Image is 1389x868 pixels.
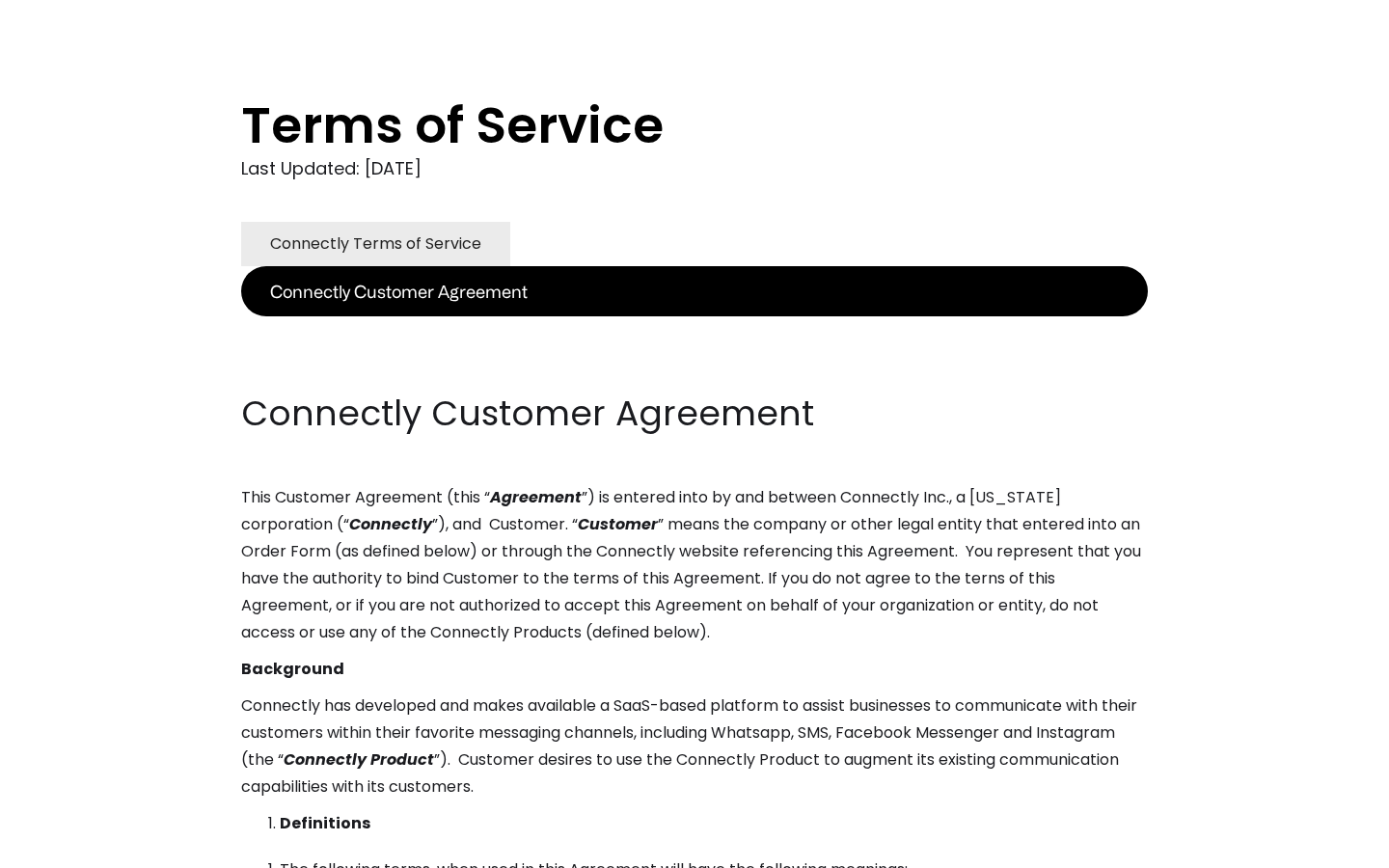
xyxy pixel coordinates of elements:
[241,316,1148,343] p: ‍
[39,834,116,861] ul: Language list
[241,353,1148,380] p: ‍
[241,390,1148,438] h2: Connectly Customer Agreement
[241,96,1071,154] h1: Terms of Service
[241,484,1148,646] p: This Customer Agreement (this “ ”) is entered into by and between Connectly Inc., a [US_STATE] co...
[270,278,528,305] div: Connectly Customer Agreement
[270,231,481,258] div: Connectly Terms of Service
[578,513,658,535] em: Customer
[280,812,370,834] strong: Definitions
[241,154,1148,183] div: Last Updated: [DATE]
[349,513,432,535] em: Connectly
[284,748,434,771] em: Connectly Product
[241,692,1148,800] p: Connectly has developed and makes available a SaaS-based platform to assist businesses to communi...
[241,658,344,680] strong: Background
[19,832,116,861] aside: Language selected: English
[490,486,582,508] em: Agreement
